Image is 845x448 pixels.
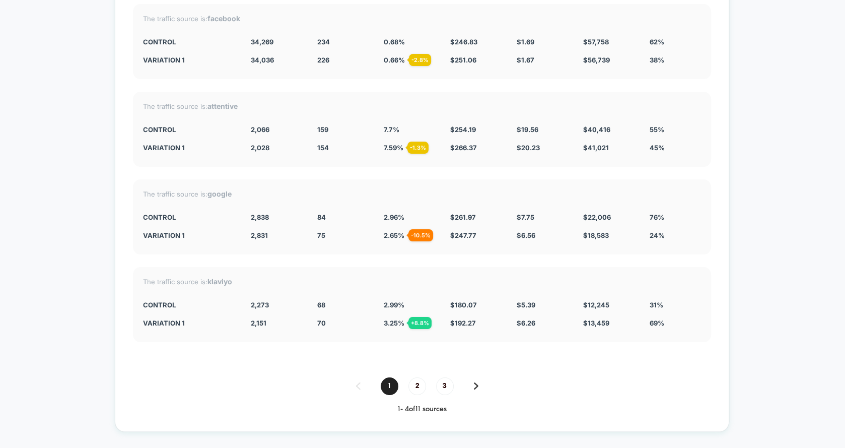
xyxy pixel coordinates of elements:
[517,301,535,309] span: $ 5.39
[650,231,701,239] div: 24%
[450,231,476,239] span: $ 247.77
[450,38,477,46] span: $ 246.83
[384,38,405,46] span: 0.68 %
[517,38,534,46] span: $ 1.69
[384,213,404,221] span: 2.96 %
[583,301,609,309] span: $ 12,245
[207,189,232,198] strong: google
[143,301,236,309] div: CONTROL
[317,231,325,239] span: 75
[251,213,269,221] span: 2,838
[143,189,701,198] div: The traffic source is:
[384,319,404,327] span: 3.25 %
[450,144,477,152] span: $ 266.37
[408,377,426,395] span: 2
[583,213,611,221] span: $ 22,006
[143,56,236,64] div: Variation 1
[450,213,476,221] span: $ 261.97
[650,144,701,152] div: 45%
[317,125,328,134] span: 159
[450,319,476,327] span: $ 192.27
[650,38,701,46] div: 62%
[251,231,268,239] span: 2,831
[436,377,454,395] span: 3
[384,56,405,64] span: 0.66 %
[517,144,540,152] span: $ 20.23
[408,229,433,241] div: - 10.5 %
[583,38,609,46] span: $ 57,758
[450,301,477,309] span: $ 180.07
[317,144,329,152] span: 154
[517,213,534,221] span: $ 7.75
[384,301,404,309] span: 2.99 %
[381,377,398,395] span: 1
[143,38,236,46] div: CONTROL
[143,319,236,327] div: Variation 1
[143,144,236,152] div: Variation 1
[650,301,701,309] div: 31%
[409,54,431,66] div: - 2.8 %
[650,213,701,221] div: 76%
[650,125,701,134] div: 55%
[583,56,610,64] span: $ 56,739
[207,277,232,286] strong: klaviyo
[143,102,701,110] div: The traffic source is:
[583,144,609,152] span: $ 41,021
[517,231,535,239] span: $ 6.56
[650,319,701,327] div: 69%
[384,125,399,134] span: 7.7 %
[517,125,538,134] span: $ 19.56
[384,231,404,239] span: 2.65 %
[251,144,269,152] span: 2,028
[583,319,609,327] span: $ 13,459
[251,319,266,327] span: 2,151
[517,56,534,64] span: $ 1.67
[317,301,325,309] span: 68
[517,319,535,327] span: $ 6.26
[251,56,274,64] span: 34,036
[317,56,329,64] span: 226
[407,142,429,154] div: - 1.3 %
[251,38,273,46] span: 34,269
[583,231,609,239] span: $ 18,583
[143,231,236,239] div: Variation 1
[143,213,236,221] div: CONTROL
[133,405,711,414] div: 1 - 4 of 11 sources
[650,56,701,64] div: 38%
[384,144,403,152] span: 7.59 %
[207,14,240,23] strong: facebook
[408,317,432,329] div: + 8.8 %
[207,102,238,110] strong: attentive
[251,301,269,309] span: 2,273
[317,213,326,221] span: 84
[474,382,478,390] img: pagination forward
[450,56,476,64] span: $ 251.06
[317,319,326,327] span: 70
[143,14,701,23] div: The traffic source is:
[251,125,269,134] span: 2,066
[143,125,236,134] div: CONTROL
[450,125,476,134] span: $ 254.19
[317,38,330,46] span: 234
[143,277,701,286] div: The traffic source is:
[583,125,610,134] span: $ 40,416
